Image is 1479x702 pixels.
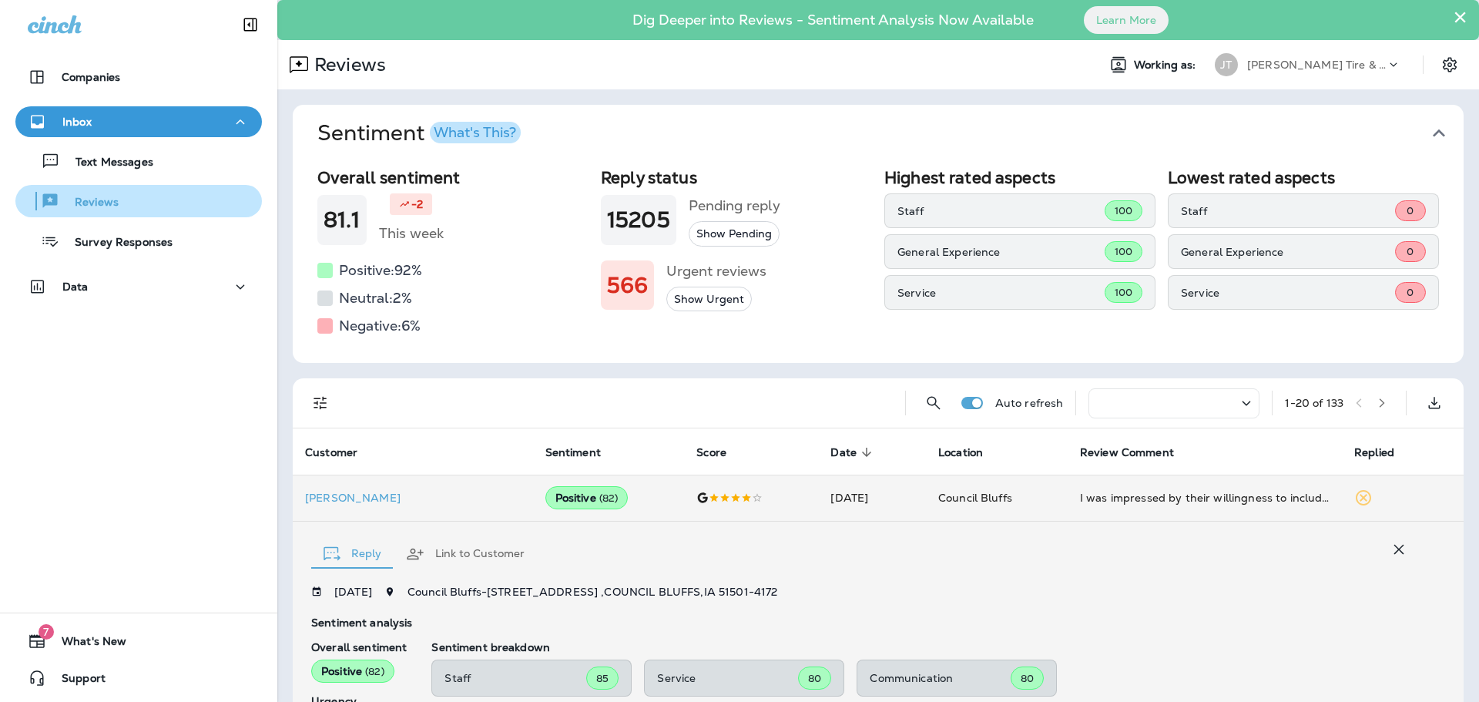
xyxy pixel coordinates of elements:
span: Review Comment [1080,446,1174,459]
h5: Urgent reviews [666,259,766,284]
span: Council Bluffs [938,491,1012,505]
h2: Lowest rated aspects [1168,168,1439,187]
span: Replied [1354,445,1414,459]
div: SentimentWhat's This? [293,162,1464,363]
h5: This week [379,221,444,246]
button: Show Pending [689,221,780,247]
h5: Neutral: 2 % [339,286,412,311]
span: Customer [305,446,357,459]
button: Text Messages [15,145,262,177]
p: Communication [870,672,1011,684]
div: JT [1215,53,1238,76]
span: 0 [1407,286,1414,299]
p: Overall sentiment [311,641,407,653]
p: Auto refresh [995,397,1064,409]
p: Service [1181,287,1395,299]
button: Export as CSV [1419,388,1450,418]
p: Staff [444,672,586,684]
p: -2 [411,196,423,212]
p: Survey Responses [59,236,173,250]
button: Filters [305,388,336,418]
span: 80 [1021,672,1034,685]
p: [PERSON_NAME] Tire & Auto [1247,59,1386,71]
span: Location [938,446,983,459]
button: Settings [1436,51,1464,79]
p: Dig Deeper into Reviews - Sentiment Analysis Now Available [588,18,1078,22]
h5: Negative: 6 % [339,314,421,338]
button: Learn More [1084,6,1169,34]
p: Service [897,287,1105,299]
p: Data [62,280,89,293]
div: Click to view Customer Drawer [305,492,521,504]
button: Support [15,663,262,694]
button: Show Urgent [666,287,752,312]
h5: Pending reply [689,193,780,218]
div: I was impressed by their willingness to include me in the repair. These employees worked quick as... [1080,490,1330,506]
span: 80 [808,672,821,685]
button: SentimentWhat's This? [305,105,1476,162]
span: Sentiment [545,445,621,459]
span: 0 [1407,204,1414,217]
button: Reply [311,526,394,582]
button: Search Reviews [918,388,949,418]
p: Reviews [308,53,386,76]
p: Sentiment breakdown [431,641,1414,653]
span: Working as: [1134,59,1199,72]
div: Positive [545,486,629,509]
button: Inbox [15,106,262,137]
span: ( 82 ) [599,492,619,505]
button: 7What's New [15,626,262,657]
p: Staff [897,205,1105,217]
span: Date [830,445,877,459]
span: Support [46,672,106,690]
span: Council Bluffs - [STREET_ADDRESS] , COUNCIL BLUFFS , IA 51501-4172 [407,585,778,599]
span: Sentiment [545,446,601,459]
h2: Overall sentiment [317,168,589,187]
p: General Experience [1181,246,1395,258]
span: Replied [1354,446,1394,459]
button: Reviews [15,185,262,217]
div: What's This? [434,126,516,139]
span: 100 [1115,204,1132,217]
button: Companies [15,62,262,92]
h2: Highest rated aspects [884,168,1155,187]
p: Reviews [59,196,119,210]
div: Positive [311,660,394,683]
p: Text Messages [60,156,153,170]
span: Score [696,445,746,459]
span: Location [938,445,1003,459]
button: Survey Responses [15,225,262,257]
span: ( 82 ) [365,665,384,678]
span: 7 [39,624,54,640]
span: 85 [596,672,609,685]
p: [DATE] [334,586,372,598]
button: Data [15,271,262,302]
p: General Experience [897,246,1105,258]
p: Sentiment analysis [311,616,1414,629]
span: Date [830,446,857,459]
button: Link to Customer [394,526,537,582]
h1: 566 [607,273,648,298]
button: Close [1453,5,1467,29]
span: Score [696,446,726,459]
p: Companies [62,71,120,83]
button: Collapse Sidebar [229,9,272,40]
p: [PERSON_NAME] [305,492,521,504]
span: 100 [1115,245,1132,258]
h2: Reply status [601,168,872,187]
div: 1 - 20 of 133 [1285,397,1343,409]
p: Inbox [62,116,92,128]
span: 100 [1115,286,1132,299]
span: What's New [46,635,126,653]
p: Staff [1181,205,1395,217]
button: What's This? [430,122,521,143]
span: Review Comment [1080,445,1194,459]
h1: 15205 [607,207,670,233]
h1: 81.1 [324,207,361,233]
td: [DATE] [818,475,926,521]
p: Service [657,672,798,684]
h5: Positive: 92 % [339,258,422,283]
h1: Sentiment [317,120,521,146]
span: 0 [1407,245,1414,258]
span: Customer [305,445,377,459]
